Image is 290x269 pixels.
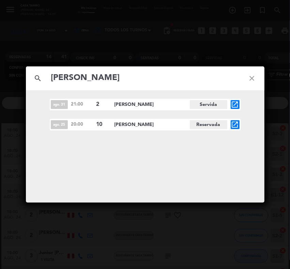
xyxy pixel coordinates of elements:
[115,121,190,129] span: [PERSON_NAME]
[71,101,93,108] span: 21:00
[190,120,227,129] span: Reservada
[50,71,240,85] input: Buscar reservas
[71,121,93,128] span: 20:00
[96,100,109,109] span: 2
[51,100,68,109] span: ago. 31
[115,101,190,109] span: [PERSON_NAME]
[190,100,227,109] span: Servida
[240,66,264,91] i: close
[26,66,50,91] i: search
[231,121,239,129] i: open_in_new
[231,100,239,109] i: open_in_new
[51,120,68,129] span: ago. 25
[96,120,109,129] span: 10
